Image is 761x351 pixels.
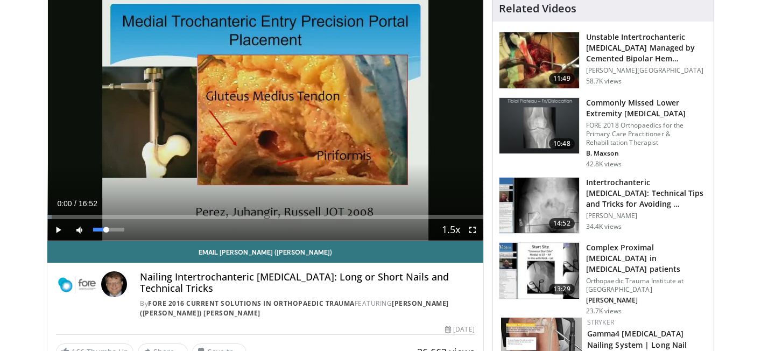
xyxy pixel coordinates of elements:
span: / [74,199,76,208]
span: 16:52 [79,199,97,208]
a: [PERSON_NAME] ([PERSON_NAME]) [PERSON_NAME] [140,299,449,318]
a: Email [PERSON_NAME] ([PERSON_NAME]) [47,241,483,263]
p: 34.4K views [586,222,622,231]
p: B. Maxson [586,149,707,158]
p: [PERSON_NAME] [586,296,707,305]
span: 0:00 [57,199,72,208]
a: 13:29 Complex Proximal [MEDICAL_DATA] in [MEDICAL_DATA] patients Orthopaedic Trauma Institute at ... [499,242,707,315]
p: FORE 2018 Orthopaedics for the Primary Care Practitioner & Rehabilitation Therapist [586,121,707,147]
p: 42.8K views [586,160,622,169]
p: [PERSON_NAME][GEOGRAPHIC_DATA] [586,66,707,75]
h3: Commonly Missed Lower Extremity [MEDICAL_DATA] [586,97,707,119]
a: 10:48 Commonly Missed Lower Extremity [MEDICAL_DATA] FORE 2018 Orthopaedics for the Primary Care ... [499,97,707,169]
div: [DATE] [445,325,474,334]
p: [PERSON_NAME] [586,212,707,220]
div: Volume Level [93,228,124,231]
p: 58.7K views [586,77,622,86]
img: 4aa379b6-386c-4fb5-93ee-de5617843a87.150x105_q85_crop-smart_upscale.jpg [499,98,579,154]
span: 10:48 [549,138,575,149]
button: Fullscreen [462,219,483,241]
p: Orthopaedic Trauma Institute at [GEOGRAPHIC_DATA] [586,277,707,294]
button: Play [47,219,69,241]
button: Playback Rate [440,219,462,241]
img: Avatar [101,271,127,297]
div: Progress Bar [47,215,483,219]
p: 23.7K views [586,307,622,315]
h4: Nailing Intertrochanteric [MEDICAL_DATA]: Long or Short Nails and Technical Tricks [140,271,474,294]
a: 14:52 Intertrochanteric [MEDICAL_DATA]: Technical Tips and Tricks for Avoiding … [PERSON_NAME] 34... [499,177,707,234]
span: 14:52 [549,218,575,229]
h4: Related Videos [499,2,576,15]
h3: Complex Proximal [MEDICAL_DATA] in [MEDICAL_DATA] patients [586,242,707,275]
div: By FEATURING [140,299,474,318]
button: Mute [69,219,90,241]
span: 13:29 [549,284,575,294]
h3: Intertrochanteric [MEDICAL_DATA]: Technical Tips and Tricks for Avoiding … [586,177,707,209]
span: 11:49 [549,73,575,84]
img: DA_UIUPltOAJ8wcH4xMDoxOjB1O8AjAz.150x105_q85_crop-smart_upscale.jpg [499,178,579,234]
img: FORE 2016 Current Solutions in Orthopaedic Trauma [56,271,97,297]
img: 32f9c0e8-c1c1-4c19-a84e-b8c2f56ee032.150x105_q85_crop-smart_upscale.jpg [499,243,579,299]
h3: Unstable Intertrochanteric [MEDICAL_DATA] Managed by Cemented Bipolar Hem… [586,32,707,64]
img: 1468547_3.png.150x105_q85_crop-smart_upscale.jpg [499,32,579,88]
a: FORE 2016 Current Solutions in Orthopaedic Trauma [148,299,355,308]
a: Stryker [587,318,614,327]
a: 11:49 Unstable Intertrochanteric [MEDICAL_DATA] Managed by Cemented Bipolar Hem… [PERSON_NAME][GE... [499,32,707,89]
